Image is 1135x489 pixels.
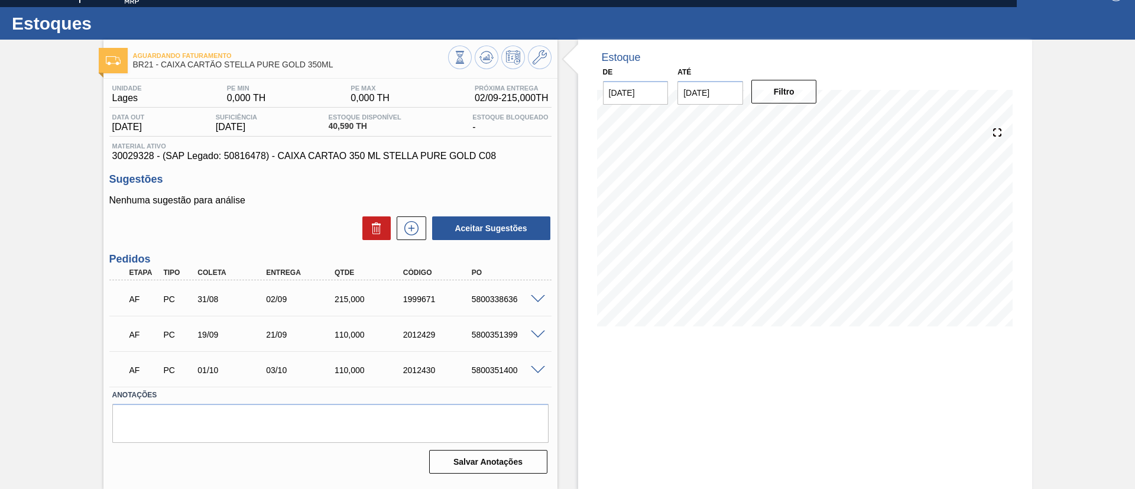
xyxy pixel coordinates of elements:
div: Entrega [263,268,340,277]
div: 110,000 [332,330,408,339]
p: AF [129,330,159,339]
span: Próxima Entrega [475,85,549,92]
button: Salvar Anotações [429,450,547,474]
div: Tipo [160,268,196,277]
p: Nenhuma sugestão para análise [109,195,552,206]
div: Pedido de Compra [160,294,196,304]
span: 0,000 TH [227,93,266,103]
span: Data out [112,114,145,121]
button: Aceitar Sugestões [432,216,550,240]
div: Etapa [127,268,162,277]
div: 5800351399 [469,330,546,339]
h3: Pedidos [109,253,552,265]
span: Estoque Bloqueado [472,114,548,121]
span: Estoque Disponível [329,114,401,121]
div: 02/09/2025 [263,294,340,304]
div: 1999671 [400,294,477,304]
div: Nova sugestão [391,216,426,240]
h1: Estoques [12,17,222,30]
h3: Sugestões [109,173,552,186]
div: 01/10/2025 [194,365,271,375]
label: Até [677,68,691,76]
div: 5800338636 [469,294,546,304]
label: De [603,68,613,76]
span: Material ativo [112,143,549,150]
div: 19/09/2025 [194,330,271,339]
div: 110,000 [332,365,408,375]
button: Programar Estoque [501,46,525,69]
div: Qtde [332,268,408,277]
span: Lages [112,93,142,103]
div: - [469,114,551,132]
div: Código [400,268,477,277]
span: PE MIN [227,85,266,92]
button: Filtro [751,80,817,103]
span: 40,590 TH [329,122,401,131]
span: 0,000 TH [351,93,390,103]
input: dd/mm/yyyy [603,81,669,105]
span: Aguardando Faturamento [133,52,448,59]
button: Visão Geral dos Estoques [448,46,472,69]
div: Aguardando Faturamento [127,357,162,383]
span: PE MAX [351,85,390,92]
div: 31/08/2025 [194,294,271,304]
div: Aceitar Sugestões [426,215,552,241]
span: Suficiência [216,114,257,121]
button: Ir ao Master Data / Geral [528,46,552,69]
span: Unidade [112,85,142,92]
div: 215,000 [332,294,408,304]
div: Excluir Sugestões [356,216,391,240]
div: 5800351400 [469,365,546,375]
div: 03/10/2025 [263,365,340,375]
div: Pedido de Compra [160,330,196,339]
div: 2012430 [400,365,477,375]
div: 2012429 [400,330,477,339]
span: 30029328 - (SAP Legado: 50816478) - CAIXA CARTAO 350 ML STELLA PURE GOLD C08 [112,151,549,161]
div: Aguardando Faturamento [127,322,162,348]
div: Coleta [194,268,271,277]
div: Pedido de Compra [160,365,196,375]
button: Atualizar Gráfico [475,46,498,69]
p: AF [129,294,159,304]
span: 02/09 - 215,000 TH [475,93,549,103]
div: Aguardando Faturamento [127,286,162,312]
span: [DATE] [216,122,257,132]
img: Ícone [106,56,121,65]
span: [DATE] [112,122,145,132]
input: dd/mm/yyyy [677,81,743,105]
div: PO [469,268,546,277]
div: 21/09/2025 [263,330,340,339]
div: Estoque [602,51,641,64]
p: AF [129,365,159,375]
label: Anotações [112,387,549,404]
span: BR21 - CAIXA CARTÃO STELLA PURE GOLD 350ML [133,60,448,69]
